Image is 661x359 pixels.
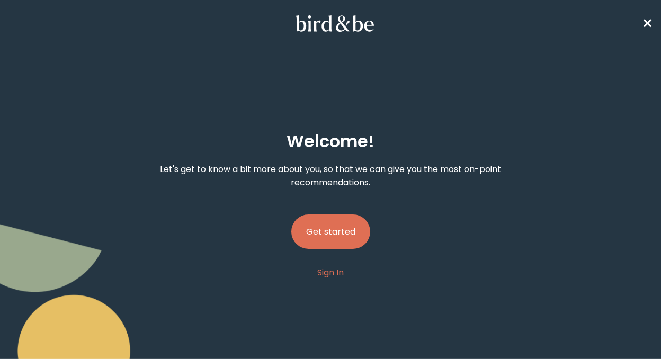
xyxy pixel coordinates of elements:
[608,309,650,348] iframe: Gorgias live chat messenger
[317,266,344,279] a: Sign In
[642,15,653,32] span: ✕
[287,129,374,154] h2: Welcome !
[642,14,653,33] a: ✕
[124,163,537,189] p: Let's get to know a bit more about you, so that we can give you the most on-point recommendations.
[291,214,370,249] button: Get started
[317,266,344,279] span: Sign In
[291,198,370,266] a: Get started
